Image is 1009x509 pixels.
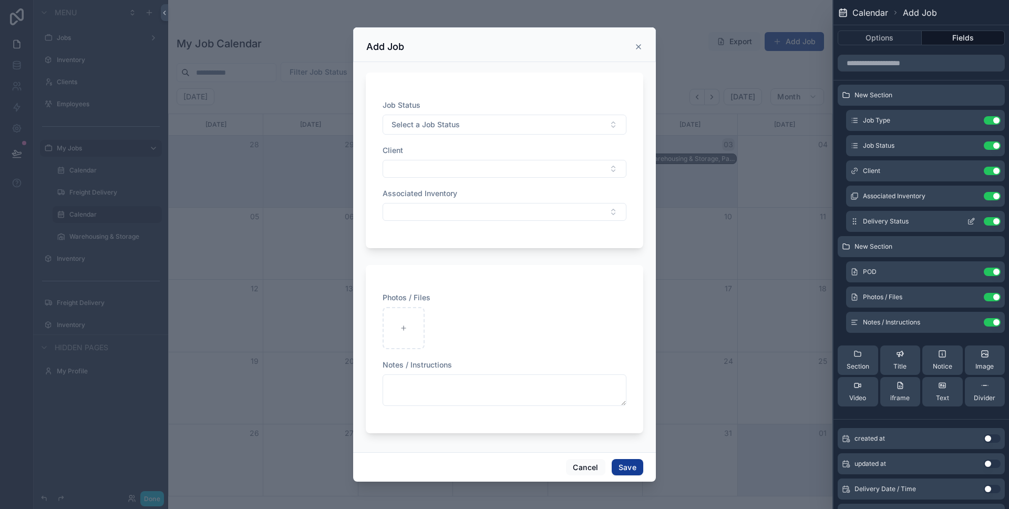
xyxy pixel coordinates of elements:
[383,203,626,221] button: Select Button
[383,293,430,302] span: Photos / Files
[903,6,937,19] span: Add Job
[847,362,869,371] span: Section
[863,116,890,125] span: Job Type
[383,160,626,178] button: Select Button
[854,91,892,99] span: New Section
[922,345,963,375] button: Notice
[880,377,921,406] button: iframe
[838,345,878,375] button: Section
[854,242,892,251] span: New Section
[936,394,949,402] span: Text
[922,377,963,406] button: Text
[890,394,910,402] span: iframe
[612,459,643,476] button: Save
[852,6,888,19] span: Calendar
[965,345,1005,375] button: Image
[366,40,404,53] h3: Add Job
[974,394,995,402] span: Divider
[975,362,994,371] span: Image
[849,394,866,402] span: Video
[863,318,920,327] span: Notes / Instructions
[383,360,452,369] span: Notes / Instructions
[893,362,907,371] span: Title
[933,362,952,371] span: Notice
[383,100,420,109] span: Job Status
[838,30,922,45] button: Options
[863,141,894,150] span: Job Status
[880,345,921,375] button: Title
[383,146,403,155] span: Client
[838,377,878,406] button: Video
[863,268,877,276] span: POD
[854,460,886,468] span: updated at
[392,119,460,130] span: Select a Job Status
[965,377,1005,406] button: Divider
[922,30,1005,45] button: Fields
[383,115,626,135] button: Select Button
[383,189,457,198] span: Associated Inventory
[566,459,605,476] button: Cancel
[863,293,902,301] span: Photos / Files
[854,434,885,443] span: created at
[863,167,880,175] span: Client
[854,485,916,493] span: Delivery Date / Time
[863,217,909,226] span: Delivery Status
[863,192,925,200] span: Associated Inventory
